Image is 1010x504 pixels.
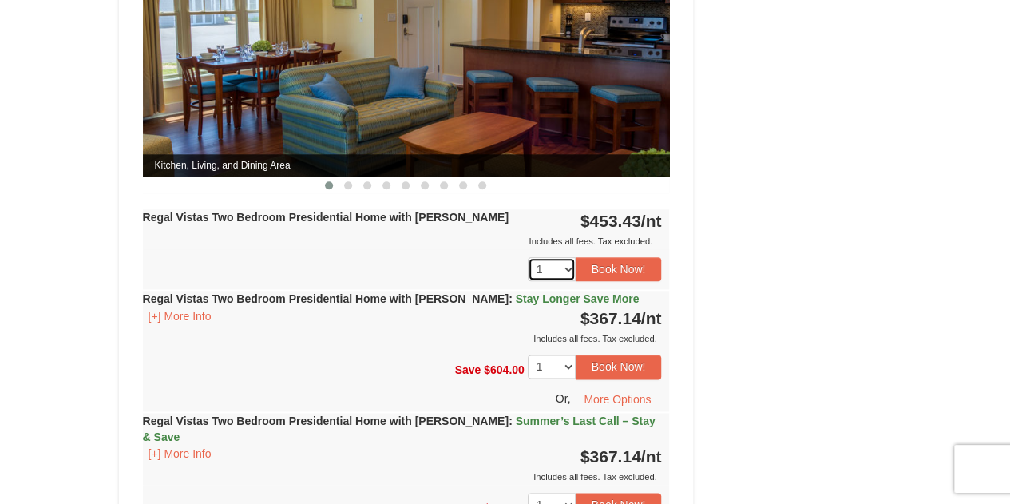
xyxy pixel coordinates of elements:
span: Or, [556,391,571,404]
span: $367.14 [580,309,641,327]
div: Includes all fees. Tax excluded. [143,331,662,347]
strong: Regal Vistas Two Bedroom Presidential Home with [PERSON_NAME] [143,211,509,224]
strong: Regal Vistas Two Bedroom Presidential Home with [PERSON_NAME] [143,292,640,305]
strong: $453.43 [580,212,662,230]
button: [+] More Info [143,445,217,462]
button: [+] More Info [143,308,217,325]
span: $367.14 [580,447,641,466]
strong: Regal Vistas Two Bedroom Presidential Home with [PERSON_NAME] [143,415,656,443]
span: : [509,292,513,305]
button: Book Now! [576,257,662,281]
span: : [509,415,513,427]
span: Kitchen, Living, and Dining Area [143,154,670,177]
span: $604.00 [484,363,525,376]
span: Summer’s Last Call – Stay & Save [143,415,656,443]
span: Stay Longer Save More [516,292,640,305]
div: Includes all fees. Tax excluded. [143,233,662,249]
div: Includes all fees. Tax excluded. [143,469,662,485]
button: More Options [573,387,661,411]
span: Save [454,363,481,376]
button: Book Now! [576,355,662,379]
span: /nt [641,212,662,230]
span: /nt [641,447,662,466]
span: /nt [641,309,662,327]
